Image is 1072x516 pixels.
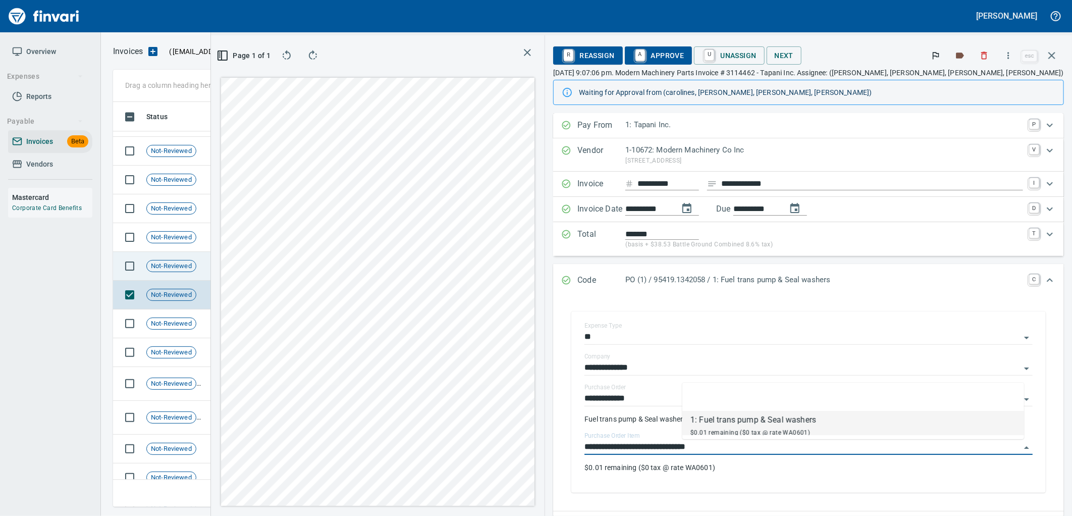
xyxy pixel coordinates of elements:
[196,413,213,421] span: Pages Split
[146,111,168,123] span: Status
[26,135,53,148] span: Invoices
[163,46,291,57] p: ( )
[113,45,143,58] nav: breadcrumb
[705,49,714,61] a: U
[147,348,196,357] span: Not-Reviewed
[26,90,51,103] span: Reports
[1029,144,1039,154] a: V
[147,175,196,185] span: Not-Reviewed
[553,46,622,65] button: RReassign
[147,290,196,300] span: Not-Reviewed
[1020,43,1064,68] span: Close invoice
[694,46,764,65] button: UUnassign
[577,228,625,250] p: Total
[635,49,645,61] a: A
[577,203,625,216] p: Invoice Date
[7,115,83,128] span: Payable
[147,146,196,156] span: Not-Reviewed
[977,11,1037,21] h5: [PERSON_NAME]
[702,47,756,64] span: Unassign
[690,429,810,436] span: $0.01 remaining ($0 tax @ rate WA0601)
[584,433,639,439] label: Purchase Order Item
[553,68,1064,78] p: [DATE] 9:07:06 pm. Modern Machinery Parts Invoice # 3114462 - Tapani Inc. Assignee: ([PERSON_NAME...
[147,262,196,271] span: Not-Reviewed
[1020,392,1034,406] button: Open
[584,385,626,391] label: Purchase Order
[1022,50,1037,62] a: esc
[579,83,1055,101] div: Waiting for Approval from (carolines, [PERSON_NAME], [PERSON_NAME], [PERSON_NAME])
[973,44,995,67] button: Discard
[584,323,622,329] label: Expense Type
[707,179,717,189] svg: Invoice description
[1029,274,1039,284] a: C
[625,46,692,65] button: AApprove
[3,112,87,131] button: Payable
[147,379,196,389] span: Not-Reviewed
[219,46,270,65] button: Page 1 of 1
[584,414,1033,424] p: Fuel trans pump & Seal washers
[577,119,625,132] p: Pay From
[1029,228,1039,238] a: T
[147,413,196,423] span: Not-Reviewed
[925,44,947,67] button: Flag
[675,196,699,221] button: change date
[775,49,794,62] span: Next
[1020,441,1034,455] button: Close
[8,130,92,153] a: InvoicesBeta
[1020,331,1034,345] button: Open
[767,46,802,65] button: Next
[584,462,1033,473] p: $0.01 remaining ($0 tax @ rate WA0601)
[561,47,614,64] span: Reassign
[553,222,1064,256] div: Expand
[8,40,92,63] a: Overview
[564,49,573,61] a: R
[8,153,92,176] a: Vendors
[625,119,1023,131] p: 1: Tapani Inc.
[716,203,764,215] p: Due
[26,158,53,171] span: Vendors
[12,192,92,203] h6: Mastercard
[1029,178,1039,188] a: I
[147,473,196,483] span: Not-Reviewed
[577,178,625,191] p: Invoice
[625,274,1023,286] p: PO (1) / 95419.1342058 / 1: Fuel trans pump & Seal washers
[196,379,213,387] span: Pages Split
[147,444,196,454] span: Not-Reviewed
[147,204,196,214] span: Not-Reviewed
[147,233,196,242] span: Not-Reviewed
[6,4,82,28] img: Finvari
[67,136,88,147] span: Beta
[12,204,82,212] a: Corporate Card Benefits
[553,197,1064,222] div: Expand
[147,319,196,329] span: Not-Reviewed
[997,44,1020,67] button: More
[1029,119,1039,129] a: P
[625,156,1023,166] p: [STREET_ADDRESS]
[625,178,633,190] svg: Invoice number
[3,67,87,86] button: Expenses
[8,85,92,108] a: Reports
[223,49,266,62] span: Page 1 of 1
[113,45,143,58] p: Invoices
[172,46,288,57] span: [EMAIL_ADDRESS][DOMAIN_NAME]
[1029,203,1039,213] a: D
[26,45,56,58] span: Overview
[553,264,1064,297] div: Expand
[949,44,971,67] button: Labels
[584,354,611,360] label: Company
[633,47,684,64] span: Approve
[690,414,816,426] div: 1: Fuel trans pump & Seal washers
[146,111,181,123] span: Status
[577,144,625,166] p: Vendor
[553,113,1064,138] div: Expand
[625,240,1023,250] p: (basis + $38.53 Battle Ground Combined 8.6% tax)
[974,8,1040,24] button: [PERSON_NAME]
[7,70,83,83] span: Expenses
[625,144,1023,156] p: 1-10672: Modern Machinery Co Inc
[143,45,163,58] button: Upload an Invoice
[577,274,625,287] p: Code
[783,196,807,221] button: change due date
[553,172,1064,197] div: Expand
[553,138,1064,172] div: Expand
